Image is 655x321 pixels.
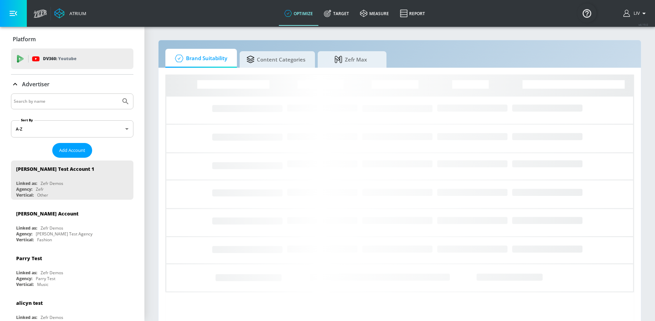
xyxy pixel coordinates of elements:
div: [PERSON_NAME] AccountLinked as:Zefr DemosAgency:[PERSON_NAME] Test AgencyVertical:Fashion [11,205,133,244]
div: Parry TestLinked as:Zefr DemosAgency:Parry TestVertical:Music [11,250,133,289]
span: Brand Suitability [172,50,227,67]
div: [PERSON_NAME] Test Account 1Linked as:Zefr DemosAgency:ZefrVertical:Other [11,160,133,200]
div: Zefr Demos [41,180,63,186]
div: Zefr Demos [41,225,63,231]
div: Other [37,192,48,198]
div: Atrium [67,10,86,16]
div: Zefr Demos [41,314,63,320]
div: DV360: Youtube [11,48,133,69]
a: Target [318,1,354,26]
span: Zefr Max [325,51,377,68]
div: [PERSON_NAME] Test Agency [36,231,92,237]
label: Sort By [20,118,34,122]
span: Add Account [59,146,85,154]
span: Content Categories [247,51,305,68]
a: Report [394,1,430,26]
button: Add Account [52,143,92,158]
div: [PERSON_NAME] Test Account 1 [16,166,94,172]
div: Platform [11,30,133,49]
a: Atrium [54,8,86,19]
div: Vertical: [16,192,34,198]
span: login as: liv.ho@zefr.com [631,11,640,16]
span: v 4.19.0 [638,23,648,26]
div: Parry Test [36,276,55,281]
div: Linked as: [16,180,37,186]
p: Platform [13,35,36,43]
div: Zefr [36,186,44,192]
div: Linked as: [16,314,37,320]
button: Open Resource Center [577,3,597,23]
input: Search by name [14,97,118,106]
div: Vertical: [16,237,34,243]
div: Linked as: [16,225,37,231]
div: Advertiser [11,75,133,94]
a: optimize [279,1,318,26]
div: Linked as: [16,270,37,276]
div: Agency: [16,186,32,192]
div: Parry Test [16,255,42,262]
div: Vertical: [16,281,34,287]
div: Agency: [16,276,32,281]
div: Zefr Demos [41,270,63,276]
div: Music [37,281,48,287]
button: Liv [623,9,648,18]
p: Advertiser [22,80,50,88]
div: Fashion [37,237,52,243]
div: [PERSON_NAME] Account [16,210,78,217]
div: A-Z [11,120,133,137]
div: Agency: [16,231,32,237]
div: alicyn test [16,300,43,306]
a: measure [354,1,394,26]
p: Youtube [58,55,76,62]
p: DV360: [43,55,76,63]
